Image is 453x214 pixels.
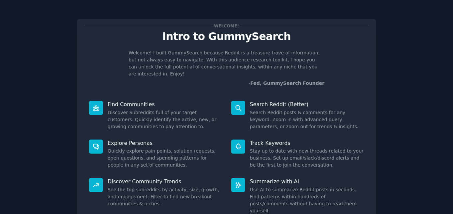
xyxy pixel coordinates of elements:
[213,22,240,29] span: Welcome!
[108,148,222,169] dd: Quickly explore pain points, solution requests, open questions, and spending patterns for people ...
[108,101,222,108] p: Find Communities
[250,178,364,185] p: Summarize with AI
[84,31,369,42] p: Intro to GummySearch
[250,80,324,86] a: Fed, GummySearch Founder
[248,80,324,87] div: -
[108,186,222,207] dd: See the top subreddits by activity, size, growth, and engagement. Filter to find new breakout com...
[108,178,222,185] p: Discover Community Trends
[108,140,222,147] p: Explore Personas
[250,140,364,147] p: Track Keywords
[129,49,324,77] p: Welcome! I built GummySearch because Reddit is a treasure trove of information, but not always ea...
[250,101,364,108] p: Search Reddit (Better)
[250,109,364,130] dd: Search Reddit posts & comments for any keyword. Zoom in with advanced query parameters, or zoom o...
[108,109,222,130] dd: Discover Subreddits full of your target customers. Quickly identify the active, new, or growing c...
[250,148,364,169] dd: Stay up to date with new threads related to your business. Set up email/slack/discord alerts and ...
